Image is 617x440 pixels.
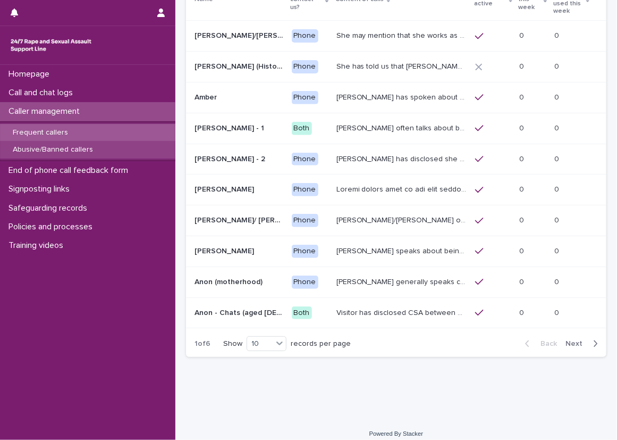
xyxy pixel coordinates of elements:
p: Abusive/Banned callers [4,145,102,154]
div: Phone [292,91,318,104]
p: Frequent callers [4,128,77,137]
p: 0 [555,91,562,102]
p: Caller generally speaks conversationally about many different things in her life and rarely speak... [336,276,469,287]
p: 0 [520,91,527,102]
p: Signposting links [4,184,78,194]
tr: [PERSON_NAME] (Historic Plan)[PERSON_NAME] (Historic Plan) PhoneShe has told us that [PERSON_NAME... [186,52,606,82]
p: Visitor has disclosed CSA between 9-12 years of age involving brother in law who lifted them out ... [336,306,469,318]
div: Both [292,306,312,320]
p: Policies and processes [4,222,101,232]
p: 0 [520,122,527,133]
tr: [PERSON_NAME]/[PERSON_NAME] (Anon/'I don't know'/'I can't remember')[PERSON_NAME]/[PERSON_NAME] (... [186,21,606,52]
p: 0 [555,245,562,256]
p: Amber [195,91,219,102]
p: 0 [520,306,527,318]
span: Next [565,340,589,347]
p: Amy has disclosed she has survived two rapes, one in the UK and the other in Australia in 2013. S... [336,153,469,164]
span: Back [534,340,557,347]
p: 0 [520,153,527,164]
p: 0 [555,306,562,318]
p: Anon (motherhood) [195,276,265,287]
p: [PERSON_NAME] - 2 [195,153,267,164]
p: She may mention that she works as a Nanny, looking after two children. Abbie / Emily has let us k... [336,29,469,40]
p: Alison (Historic Plan) [195,60,285,71]
div: Phone [292,60,318,73]
img: rhQMoQhaT3yELyF149Cw [9,35,94,56]
p: Homepage [4,69,58,79]
tr: [PERSON_NAME][PERSON_NAME] PhoneLoremi dolors amet co adi elit seddo eiu tempor in u labor et dol... [186,175,606,205]
div: Phone [292,276,318,289]
p: Safeguarding records [4,203,96,213]
a: Powered By Stacker [369,430,423,437]
p: 0 [555,60,562,71]
div: 10 [247,338,273,350]
div: Phone [292,214,318,227]
p: [PERSON_NAME] [195,183,256,194]
tr: Anon (motherhood)Anon (motherhood) Phone[PERSON_NAME] generally speaks conversationally about man... [186,267,606,297]
p: 0 [520,245,527,256]
div: Phone [292,183,318,196]
p: Caller management [4,106,88,117]
p: 0 [520,29,527,40]
p: 0 [555,153,562,164]
div: Both [292,122,312,135]
p: Training videos [4,240,72,251]
div: Phone [292,29,318,43]
p: Anna/Emma often talks about being raped at gunpoint at the age of 13/14 by her ex-partner, aged 1... [336,214,469,225]
p: 0 [555,29,562,40]
p: [PERSON_NAME] [195,245,256,256]
tr: Anon - Chats (aged [DEMOGRAPHIC_DATA])Anon - Chats (aged [DEMOGRAPHIC_DATA]) BothVisitor has disc... [186,297,606,328]
p: 0 [520,214,527,225]
p: 0 [555,214,562,225]
p: Caller speaks about being raped and abused by the police and her ex-husband of 20 years. She has ... [336,245,469,256]
p: 0 [555,276,562,287]
p: Amber has spoken about multiple experiences of sexual abuse. Amber told us she is now 18 (as of 0... [336,91,469,102]
p: Show [223,339,242,348]
p: Andrew shared that he has been raped and beaten by a group of men in or near his home twice withi... [336,183,469,194]
button: Next [561,339,606,348]
p: Abbie/Emily (Anon/'I don't know'/'I can't remember') [195,29,285,40]
tr: [PERSON_NAME]/ [PERSON_NAME][PERSON_NAME]/ [PERSON_NAME] Phone[PERSON_NAME]/[PERSON_NAME] often t... [186,205,606,236]
tr: [PERSON_NAME] - 1[PERSON_NAME] - 1 Both[PERSON_NAME] often talks about being raped a night before... [186,113,606,144]
p: 0 [520,183,527,194]
p: [PERSON_NAME]/ [PERSON_NAME] [195,214,285,225]
p: 0 [555,122,562,133]
tr: [PERSON_NAME] - 2[PERSON_NAME] - 2 Phone[PERSON_NAME] has disclosed she has survived two rapes, o... [186,144,606,175]
p: Anon - Chats (aged 16 -17) [195,306,285,318]
p: Amy often talks about being raped a night before or 2 weeks ago or a month ago. She also makes re... [336,122,469,133]
p: records per page [291,339,351,348]
div: Phone [292,153,318,166]
tr: [PERSON_NAME][PERSON_NAME] Phone[PERSON_NAME] speaks about being raped and abused by the police a... [186,236,606,267]
p: 0 [520,276,527,287]
tr: AmberAmber Phone[PERSON_NAME] has spoken about multiple experiences of [MEDICAL_DATA]. [PERSON_NA... [186,82,606,113]
p: End of phone call feedback form [4,165,137,176]
p: Call and chat logs [4,88,81,98]
p: 0 [555,183,562,194]
p: 0 [520,60,527,71]
div: Phone [292,245,318,258]
p: She has told us that Prince Andrew was involved with her abuse. Men from Hollywood (or 'Hollywood... [336,60,469,71]
p: [PERSON_NAME] - 1 [195,122,266,133]
button: Back [517,339,561,348]
p: 1 of 6 [186,331,219,357]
